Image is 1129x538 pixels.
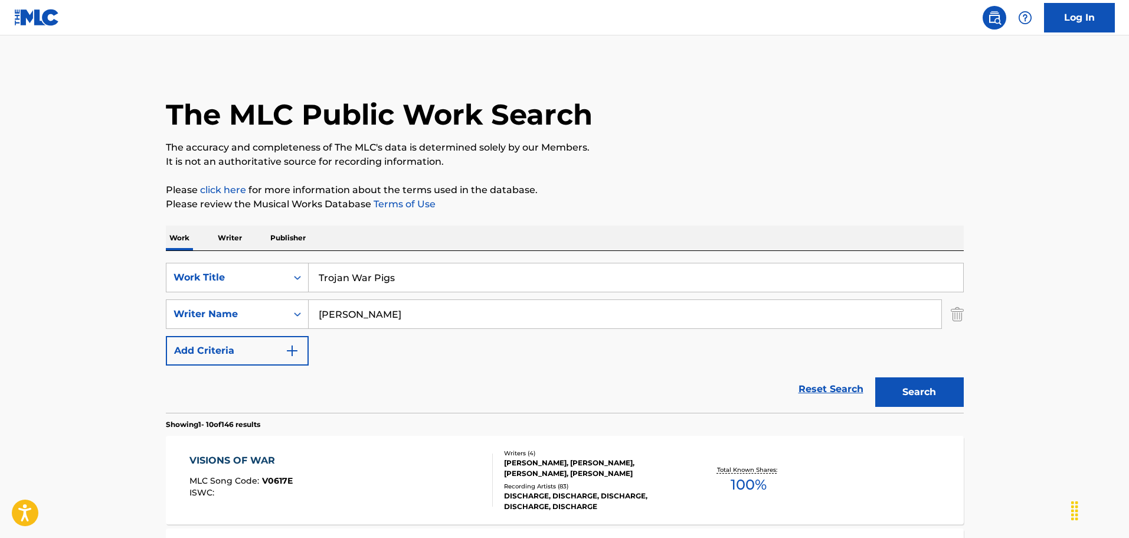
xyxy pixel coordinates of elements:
[174,307,280,321] div: Writer Name
[987,11,1002,25] img: search
[504,458,682,479] div: [PERSON_NAME], [PERSON_NAME], [PERSON_NAME], [PERSON_NAME]
[717,465,780,474] p: Total Known Shares:
[1013,6,1037,30] div: Help
[166,141,964,155] p: The accuracy and completeness of The MLC's data is determined solely by our Members.
[200,184,246,195] a: click here
[166,97,593,132] h1: The MLC Public Work Search
[166,419,260,430] p: Showing 1 - 10 of 146 results
[166,336,309,366] button: Add Criteria
[793,376,869,402] a: Reset Search
[262,475,293,486] span: V0617E
[1070,481,1129,538] iframe: Chat Widget
[504,482,682,491] div: Recording Artists ( 83 )
[166,226,193,250] p: Work
[166,155,964,169] p: It is not an authoritative source for recording information.
[504,491,682,512] div: DISCHARGE, DISCHARGE, DISCHARGE, DISCHARGE, DISCHARGE
[504,449,682,458] div: Writers ( 4 )
[166,436,964,524] a: VISIONS OF WARMLC Song Code:V0617EISWC:Writers (4)[PERSON_NAME], [PERSON_NAME], [PERSON_NAME], [P...
[166,183,964,197] p: Please for more information about the terms used in the database.
[189,454,293,468] div: VISIONS OF WAR
[371,198,436,210] a: Terms of Use
[14,9,60,26] img: MLC Logo
[166,263,964,413] form: Search Form
[285,344,299,358] img: 9d2ae6d4665cec9f34b9.svg
[983,6,1006,30] a: Public Search
[267,226,309,250] p: Publisher
[166,197,964,211] p: Please review the Musical Works Database
[731,474,767,495] span: 100 %
[951,299,964,329] img: Delete Criterion
[174,270,280,285] div: Work Title
[875,377,964,407] button: Search
[189,475,262,486] span: MLC Song Code :
[1044,3,1115,32] a: Log In
[189,487,217,498] span: ISWC :
[1065,493,1084,529] div: Drag
[214,226,246,250] p: Writer
[1018,11,1032,25] img: help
